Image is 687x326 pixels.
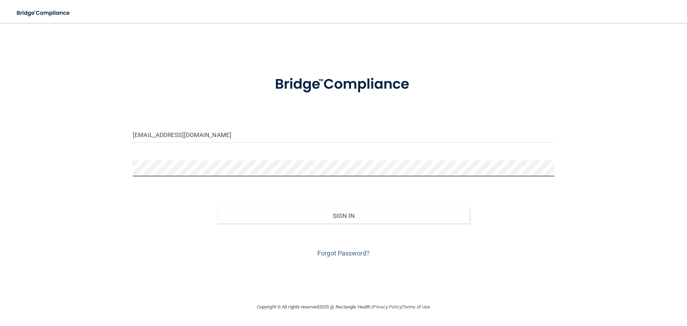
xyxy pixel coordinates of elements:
div: Copyright © All rights reserved 2025 @ Rectangle Health | | [213,296,474,318]
a: Privacy Policy [373,304,401,310]
a: Terms of Use [403,304,430,310]
img: bridge_compliance_login_screen.278c3ca4.svg [260,66,427,103]
a: Forgot Password? [317,249,370,257]
img: bridge_compliance_login_screen.278c3ca4.svg [11,6,77,20]
button: Sign In [217,208,470,224]
input: Email [133,127,554,143]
